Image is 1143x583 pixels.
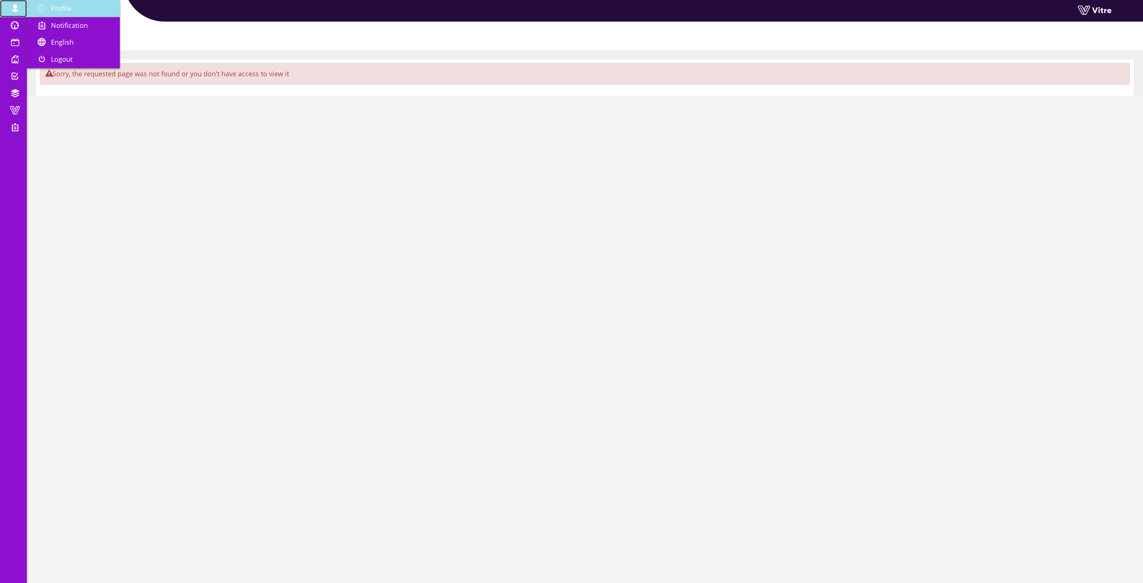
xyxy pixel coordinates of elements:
span: Profile [51,4,71,13]
a: Logout [27,51,120,68]
span: Notification [51,21,88,30]
a: Notification [27,17,120,34]
div: Sorry, the requested page was not found or you don't have access to view it [40,63,1130,85]
span: English [51,38,74,47]
a: English [27,34,120,51]
span: Logout [51,55,73,64]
